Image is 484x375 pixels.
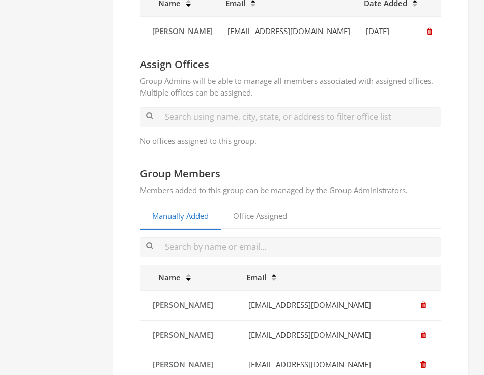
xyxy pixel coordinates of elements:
[146,272,181,283] span: Name
[418,356,429,373] button: Remove Member
[152,358,214,371] a: [PERSON_NAME]
[152,299,214,311] a: [PERSON_NAME]
[153,300,213,310] span: [PERSON_NAME]
[140,58,441,71] h4: Assign Offices
[140,184,441,196] p: Members added to this group can be managed by the Group Administrators.
[424,23,435,40] button: Remove Administrator
[140,204,221,229] a: Manually Added
[240,320,412,350] td: [EMAIL_ADDRESS][DOMAIN_NAME]
[152,329,214,341] a: [PERSON_NAME]
[221,204,299,229] a: Office Assigned
[152,26,213,36] span: [PERSON_NAME]
[140,237,441,257] input: Search by name or email...
[418,297,429,314] button: Remove Member
[219,16,357,46] td: [EMAIL_ADDRESS][DOMAIN_NAME]
[358,16,418,46] td: [DATE]
[140,75,441,99] p: Group Admins will be able to manage all members associated with assigned offices. Multiple office...
[246,272,266,283] span: Email
[140,107,441,127] input: Search using name, city, state, or address to filter office list
[418,327,429,343] button: Remove Member
[153,330,213,340] span: [PERSON_NAME]
[140,167,441,180] h4: Group Members
[153,359,213,369] span: [PERSON_NAME]
[140,135,441,147] p: No offices assigned to this group.
[240,290,412,320] td: [EMAIL_ADDRESS][DOMAIN_NAME]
